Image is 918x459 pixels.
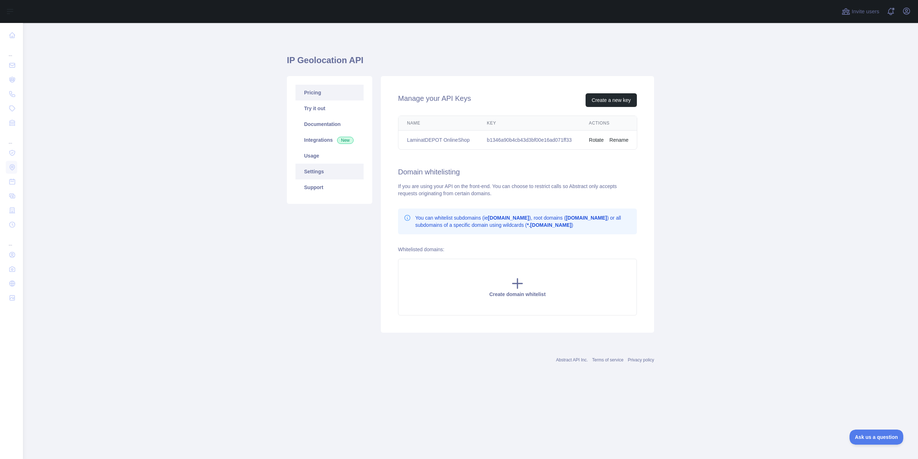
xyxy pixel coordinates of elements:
[489,291,545,297] span: Create domain whitelist
[398,93,471,107] h2: Manage your API Keys
[295,179,364,195] a: Support
[398,247,444,252] label: Whitelisted domains:
[295,164,364,179] a: Settings
[415,214,631,229] p: You can whitelist subdomains (ie ), root domains ( ) or all subdomains of a specific domain using...
[610,136,629,144] button: Rename
[6,131,17,145] div: ...
[398,167,637,177] h2: Domain whitelisting
[589,136,604,144] button: Rotate
[6,43,17,57] div: ...
[398,183,637,197] div: If you are using your API on the front-end. You can choose to restrict calls so Abstract only acc...
[295,116,364,132] a: Documentation
[592,357,623,362] a: Terms of service
[478,131,580,150] td: b1346a90b4cb43d3bf00e16ad071ff33
[580,116,637,131] th: Actions
[295,132,364,148] a: Integrations New
[398,131,478,150] td: LaminatDEPOT OnlineShop
[840,6,881,17] button: Invite users
[850,430,904,445] iframe: Toggle Customer Support
[628,357,654,362] a: Privacy policy
[295,85,364,100] a: Pricing
[295,100,364,116] a: Try it out
[295,148,364,164] a: Usage
[6,233,17,247] div: ...
[566,215,607,221] b: [DOMAIN_NAME]
[586,93,637,107] button: Create a new key
[527,222,571,228] b: *.[DOMAIN_NAME]
[478,116,580,131] th: Key
[852,8,879,16] span: Invite users
[287,55,654,72] h1: IP Geolocation API
[337,137,354,144] span: New
[488,215,529,221] b: [DOMAIN_NAME]
[398,116,478,131] th: Name
[556,357,588,362] a: Abstract API Inc.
